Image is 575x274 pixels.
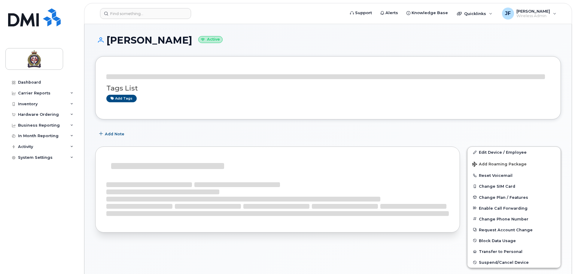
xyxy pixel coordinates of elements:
[467,158,561,170] button: Add Roaming Package
[467,192,561,203] button: Change Plan / Features
[479,260,529,265] span: Suspend/Cancel Device
[95,35,561,45] h1: [PERSON_NAME]
[467,235,561,246] button: Block Data Usage
[198,36,223,43] small: Active
[106,85,550,92] h3: Tags List
[467,170,561,181] button: Reset Voicemail
[95,128,129,139] button: Add Note
[467,214,561,224] button: Change Phone Number
[467,257,561,268] button: Suspend/Cancel Device
[467,181,561,192] button: Change SIM Card
[467,224,561,235] button: Request Account Change
[467,147,561,158] a: Edit Device / Employee
[479,195,528,199] span: Change Plan / Features
[106,95,137,102] a: Add tags
[472,162,527,168] span: Add Roaming Package
[467,246,561,257] button: Transfer to Personal
[105,131,124,137] span: Add Note
[479,206,528,210] span: Enable Call Forwarding
[467,203,561,214] button: Enable Call Forwarding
